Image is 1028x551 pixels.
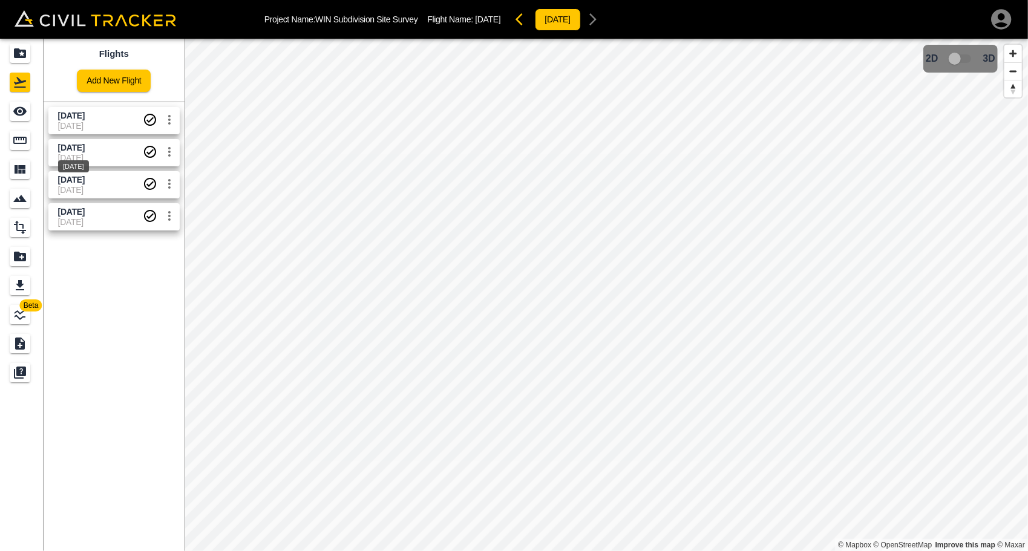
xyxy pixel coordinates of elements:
[535,8,581,31] button: [DATE]
[264,15,418,24] p: Project Name: WIN Subdivision Site Survey
[185,39,1028,551] canvas: Map
[983,53,995,64] span: 3D
[1004,62,1022,80] button: Zoom out
[58,160,89,172] div: [DATE]
[1004,80,1022,97] button: Reset bearing to north
[838,541,871,549] a: Mapbox
[427,15,500,24] p: Flight Name:
[997,541,1025,549] a: Maxar
[943,47,978,70] span: 3D model not uploaded yet
[15,10,176,27] img: Civil Tracker
[1004,45,1022,62] button: Zoom in
[926,53,938,64] span: 2D
[475,15,500,24] span: [DATE]
[874,541,932,549] a: OpenStreetMap
[935,541,995,549] a: Map feedback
